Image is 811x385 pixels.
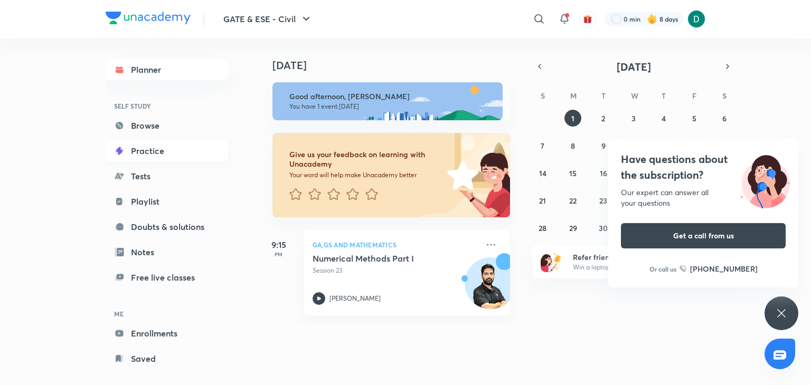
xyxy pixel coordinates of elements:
button: September 21, 2025 [534,192,551,209]
button: September 4, 2025 [655,110,672,127]
button: September 28, 2025 [534,219,551,236]
abbr: Sunday [541,91,545,101]
img: avatar [583,14,592,24]
p: Or call us [649,264,676,274]
abbr: September 8, 2025 [571,141,575,151]
img: afternoon [272,82,503,120]
button: September 7, 2025 [534,137,551,154]
abbr: September 9, 2025 [601,141,606,151]
p: Your word will help make Unacademy better [289,171,444,179]
abbr: September 22, 2025 [569,196,577,206]
img: streak [647,14,657,24]
span: [DATE] [617,60,651,74]
button: avatar [579,11,596,27]
abbr: September 29, 2025 [569,223,577,233]
abbr: Saturday [722,91,727,101]
abbr: September 4, 2025 [662,113,666,123]
abbr: Thursday [662,91,666,101]
button: September 13, 2025 [716,137,733,154]
button: September 30, 2025 [595,219,612,236]
button: September 23, 2025 [595,192,612,209]
a: Playlist [106,191,228,212]
button: September 14, 2025 [534,165,551,181]
img: referral [541,251,562,272]
abbr: September 3, 2025 [631,113,636,123]
img: Diksha Mishra [687,10,705,28]
abbr: September 30, 2025 [599,223,608,233]
abbr: September 21, 2025 [539,196,546,206]
abbr: September 1, 2025 [571,113,574,123]
abbr: September 2, 2025 [601,113,605,123]
button: Get a call from us [621,223,786,248]
a: Doubts & solutions [106,216,228,237]
a: Browse [106,115,228,136]
h5: 9:15 [258,238,300,251]
p: [PERSON_NAME] [329,294,381,303]
div: Our expert can answer all your questions [621,187,786,208]
abbr: Friday [692,91,696,101]
button: September 1, 2025 [564,110,581,127]
button: GATE & ESE - Civil [217,8,319,30]
abbr: September 6, 2025 [722,113,727,123]
p: PM [258,251,300,257]
button: September 16, 2025 [595,165,612,181]
a: [PHONE_NUMBER] [680,263,758,274]
abbr: September 23, 2025 [599,196,607,206]
button: September 3, 2025 [625,110,642,127]
a: Free live classes [106,267,228,288]
button: [DATE] [547,59,720,74]
a: Practice [106,140,228,161]
abbr: September 14, 2025 [539,168,546,178]
h6: Good afternoon, [PERSON_NAME] [289,92,493,101]
abbr: September 15, 2025 [569,168,577,178]
button: September 2, 2025 [595,110,612,127]
button: September 10, 2025 [625,137,642,154]
a: Company Logo [106,12,191,27]
button: September 15, 2025 [564,165,581,181]
a: Planner [106,59,228,80]
h6: Give us your feedback on learning with Unacademy [289,150,444,169]
p: You have 1 event [DATE] [289,102,493,111]
button: September 6, 2025 [716,110,733,127]
abbr: Monday [570,91,577,101]
button: September 12, 2025 [686,137,703,154]
a: Saved [106,348,228,369]
h5: Numerical Methods Part I [313,253,444,264]
button: September 8, 2025 [564,137,581,154]
p: Win a laptop, vouchers & more [573,263,703,272]
h6: SELF STUDY [106,97,228,115]
abbr: September 16, 2025 [600,168,607,178]
abbr: Tuesday [601,91,606,101]
a: Enrollments [106,323,228,344]
a: Tests [106,166,228,187]
p: GA,GS and Mathematics [313,238,478,251]
p: Session 23 [313,266,478,275]
button: September 11, 2025 [655,137,672,154]
abbr: September 28, 2025 [539,223,546,233]
button: September 22, 2025 [564,192,581,209]
img: Company Logo [106,12,191,24]
img: ttu_illustration_new.svg [732,151,798,208]
h6: Refer friends [573,252,703,263]
a: Notes [106,242,228,263]
button: September 29, 2025 [564,219,581,236]
abbr: September 7, 2025 [541,141,544,151]
img: feedback_image [411,133,510,217]
h4: Have questions about the subscription? [621,151,786,183]
h6: ME [106,305,228,323]
abbr: September 5, 2025 [692,113,696,123]
img: Avatar [465,263,516,314]
button: September 5, 2025 [686,110,703,127]
button: September 9, 2025 [595,137,612,154]
abbr: Wednesday [631,91,638,101]
h4: [DATE] [272,59,521,72]
h6: [PHONE_NUMBER] [690,263,758,274]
